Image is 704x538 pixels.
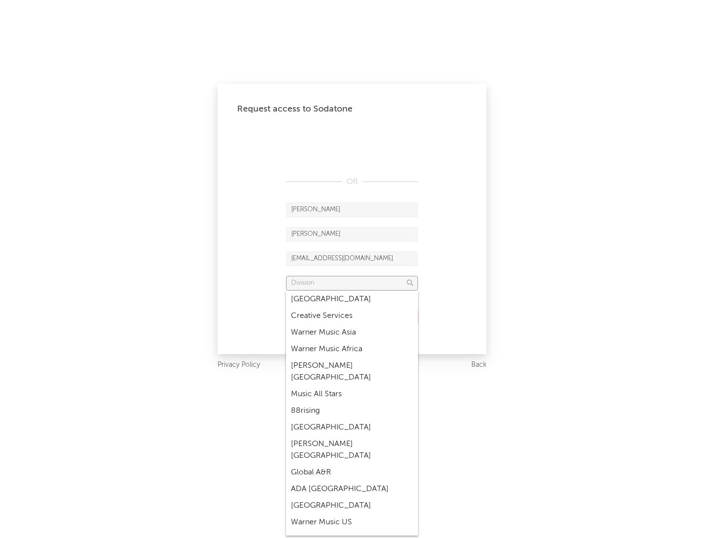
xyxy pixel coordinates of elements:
[471,359,486,371] a: Back
[286,403,418,419] div: 88rising
[286,497,418,514] div: [GEOGRAPHIC_DATA]
[286,227,418,242] input: Last Name
[286,176,418,188] div: OR
[286,436,418,464] div: [PERSON_NAME] [GEOGRAPHIC_DATA]
[237,103,467,115] div: Request access to Sodatone
[286,464,418,481] div: Global A&R
[286,481,418,497] div: ADA [GEOGRAPHIC_DATA]
[286,324,418,341] div: Warner Music Asia
[286,514,418,531] div: Warner Music US
[286,291,418,308] div: [GEOGRAPHIC_DATA]
[286,358,418,386] div: [PERSON_NAME] [GEOGRAPHIC_DATA]
[286,308,418,324] div: Creative Services
[286,386,418,403] div: Music All Stars
[286,341,418,358] div: Warner Music Africa
[286,251,418,266] input: Email
[286,202,418,217] input: First Name
[218,359,260,371] a: Privacy Policy
[286,276,418,291] input: Division
[286,419,418,436] div: [GEOGRAPHIC_DATA]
